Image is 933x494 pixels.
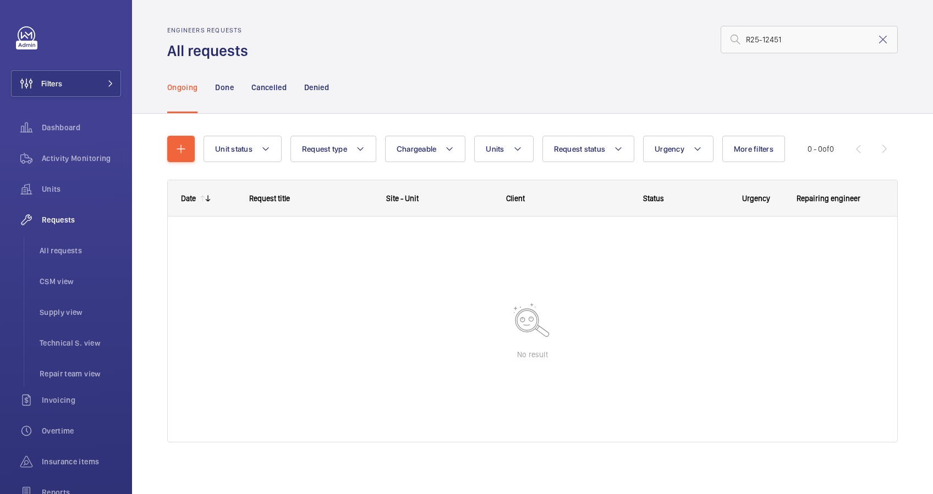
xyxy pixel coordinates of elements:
[42,395,121,406] span: Invoicing
[42,122,121,133] span: Dashboard
[742,194,770,203] span: Urgency
[181,194,196,203] div: Date
[822,145,830,153] span: of
[643,194,664,203] span: Status
[474,136,533,162] button: Units
[385,136,466,162] button: Chargeable
[41,78,62,89] span: Filters
[643,136,714,162] button: Urgency
[249,194,290,203] span: Request title
[40,337,121,348] span: Technical S. view
[721,26,898,53] input: Search by request number or quote number
[215,145,253,153] span: Unit status
[797,194,860,203] span: Repairing engineer
[302,145,347,153] span: Request type
[40,276,121,287] span: CSM view
[397,145,437,153] span: Chargeable
[40,368,121,379] span: Repair team view
[542,136,635,162] button: Request status
[167,41,255,61] h1: All requests
[734,145,773,153] span: More filters
[215,82,233,93] p: Done
[554,145,606,153] span: Request status
[42,153,121,164] span: Activity Monitoring
[40,307,121,318] span: Supply view
[251,82,287,93] p: Cancelled
[167,82,197,93] p: Ongoing
[722,136,785,162] button: More filters
[167,26,255,34] h2: Engineers requests
[11,70,121,97] button: Filters
[655,145,684,153] span: Urgency
[486,145,504,153] span: Units
[42,425,121,436] span: Overtime
[42,214,121,225] span: Requests
[290,136,376,162] button: Request type
[42,184,121,195] span: Units
[40,245,121,256] span: All requests
[304,82,329,93] p: Denied
[506,194,525,203] span: Client
[42,456,121,467] span: Insurance items
[204,136,282,162] button: Unit status
[808,145,834,153] span: 0 - 0 0
[386,194,419,203] span: Site - Unit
